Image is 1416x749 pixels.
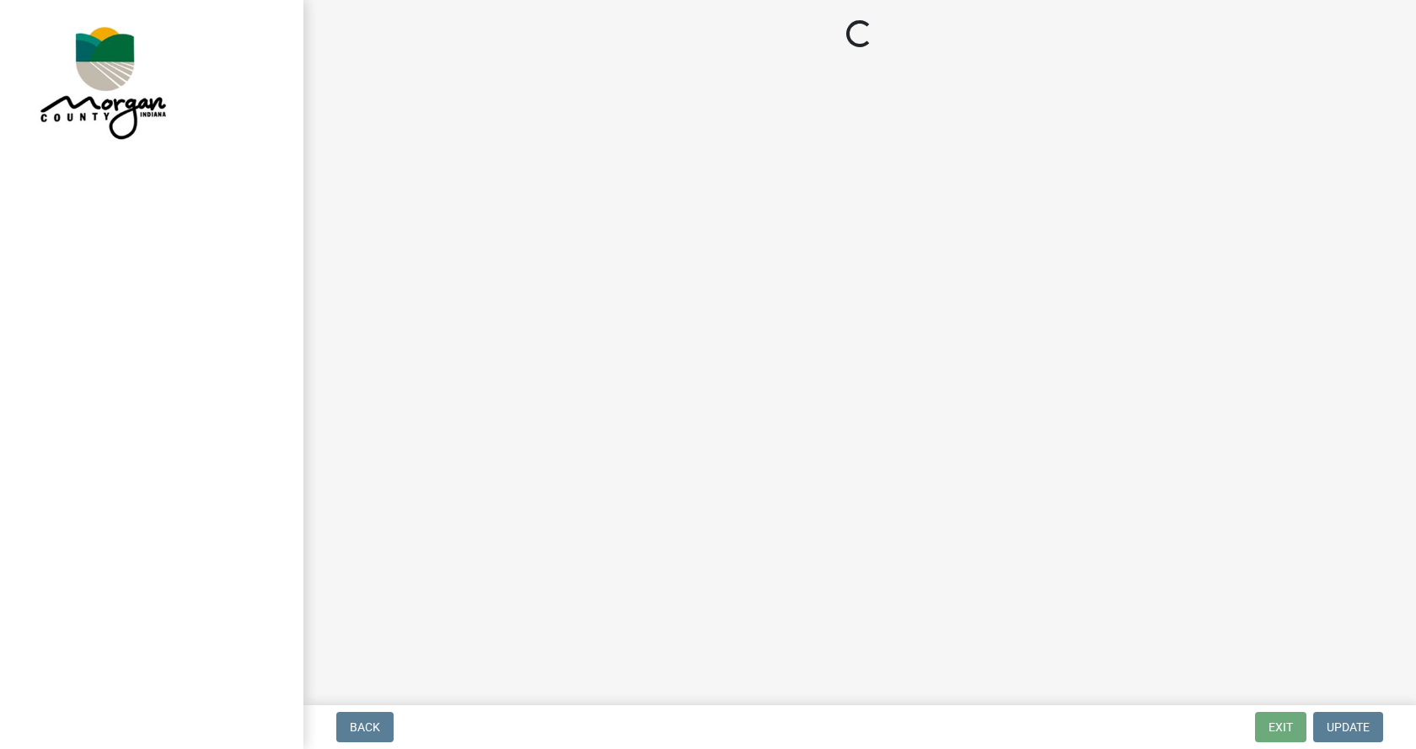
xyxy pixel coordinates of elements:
button: Exit [1255,712,1306,742]
button: Update [1313,712,1383,742]
span: Update [1327,720,1370,734]
img: Morgan County, Indiana [34,18,169,144]
span: Back [350,720,380,734]
button: Back [336,712,394,742]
